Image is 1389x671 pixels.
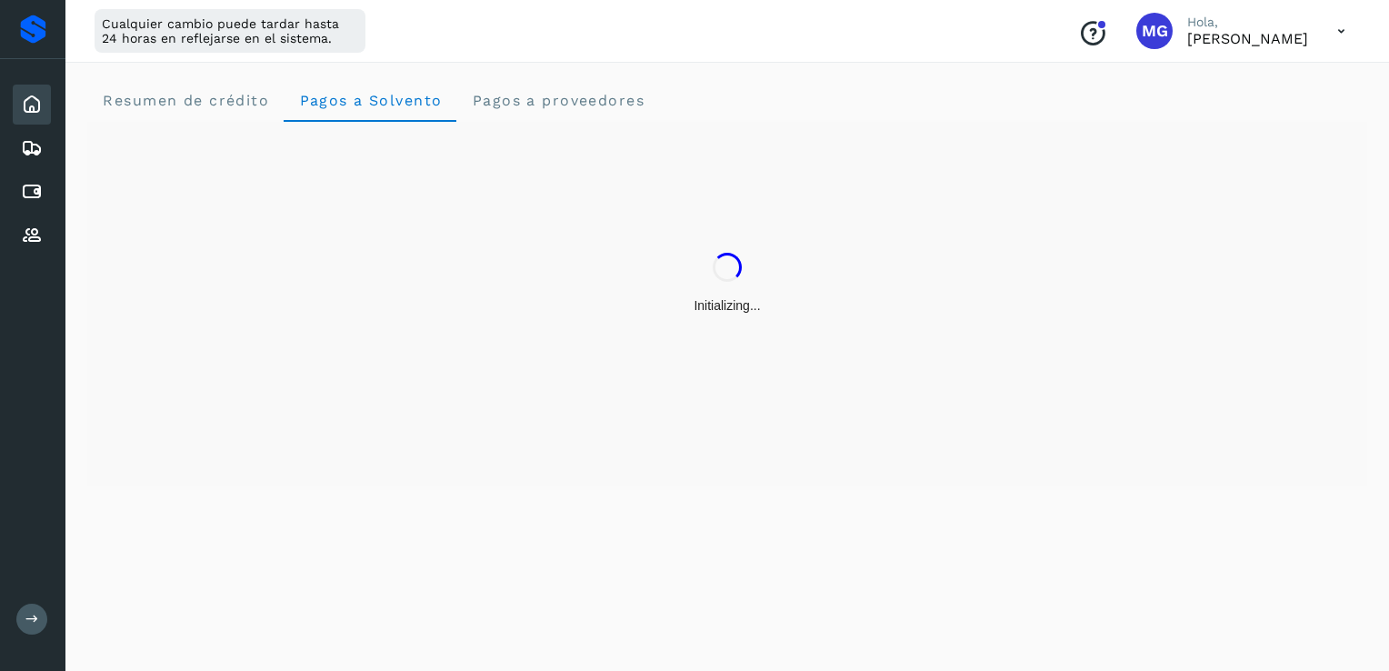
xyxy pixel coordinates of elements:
div: Cualquier cambio puede tardar hasta 24 horas en reflejarse en el sistema. [95,9,365,53]
p: MANUEL GERARDO VELA [1187,30,1308,47]
div: Inicio [13,85,51,125]
div: Embarques [13,128,51,168]
div: Proveedores [13,215,51,255]
span: Pagos a Solvento [298,92,442,109]
span: Resumen de crédito [102,92,269,109]
p: Hola, [1187,15,1308,30]
div: Cuentas por pagar [13,172,51,212]
span: Pagos a proveedores [471,92,645,109]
